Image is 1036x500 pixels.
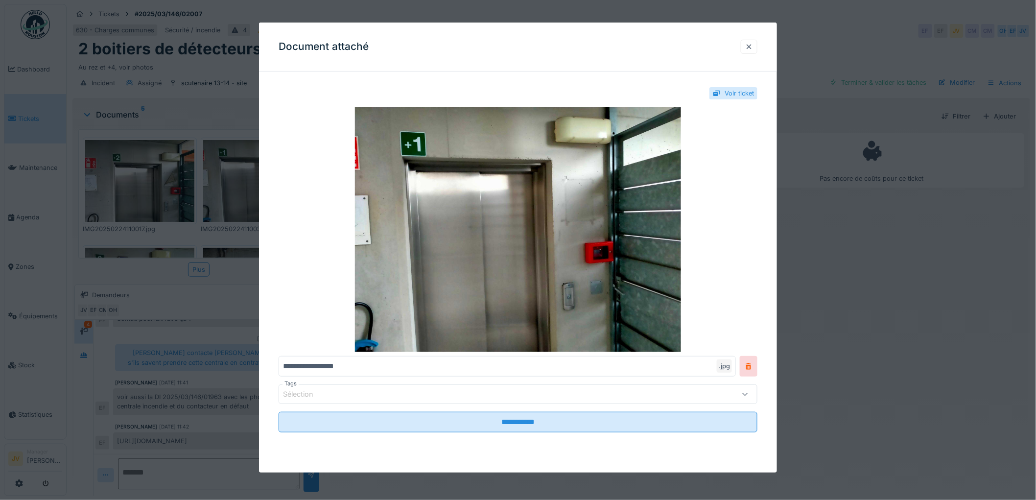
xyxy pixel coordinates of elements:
[725,89,754,98] div: Voir ticket
[279,41,369,53] h3: Document attaché
[279,107,757,352] img: 3285f419-4472-4a6d-88b8-762dbb730e3f-IMG20250224110031.jpg
[283,380,299,388] label: Tags
[717,359,732,373] div: .jpg
[283,389,327,400] div: Sélection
